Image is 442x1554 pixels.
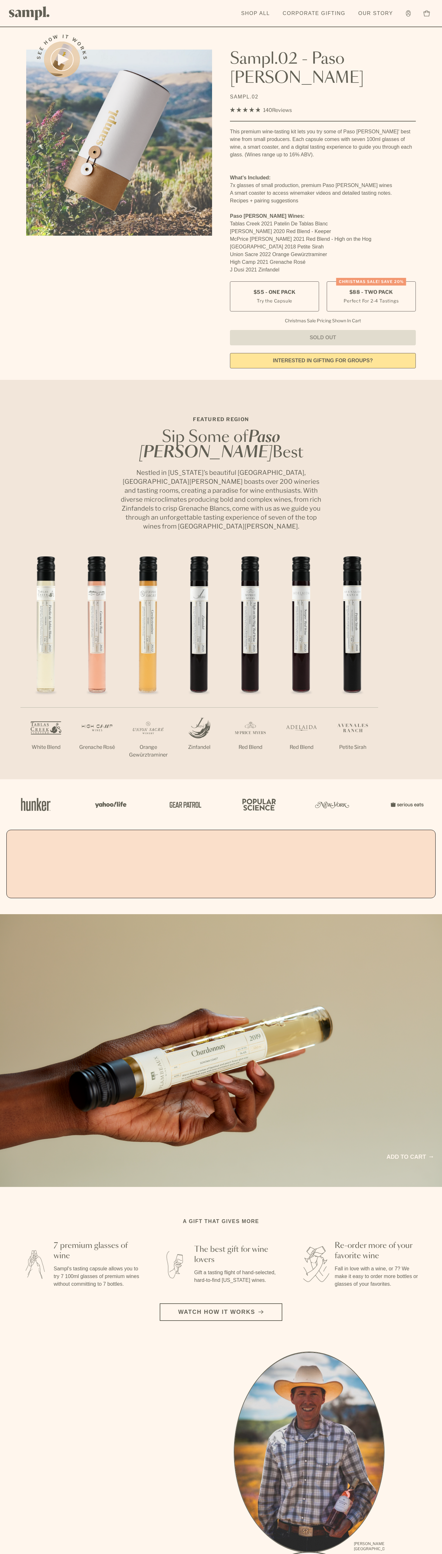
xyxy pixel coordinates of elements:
li: 7x glasses of small production, premium Paso [PERSON_NAME] wines [230,182,416,189]
img: Artboard_7_5b34974b-f019-449e-91fb-745f8d0877ee_x450.png [387,791,425,818]
p: Sampl's tasting capsule allows you to try 7 100ml glasses of premium wines without committing to ... [54,1265,141,1288]
div: CHRISTMAS SALE! Save 20% [336,278,406,286]
h2: A gift that gives more [183,1218,259,1225]
h3: 7 premium glasses of wine [54,1241,141,1261]
img: Artboard_6_04f9a106-072f-468a-bdd7-f11783b05722_x450.png [91,791,129,818]
p: Petite Sirah [327,743,378,751]
h3: Re-order more of your favorite wine [335,1241,422,1261]
img: Sampl logo [9,6,50,20]
div: This premium wine-tasting kit lets you try some of Paso [PERSON_NAME]' best wine from small produ... [230,128,416,159]
img: Artboard_3_0b291449-6e8c-4d07-b2c2-3f3601a19cd1_x450.png [313,791,351,818]
p: SAMPL.02 [230,93,416,101]
li: Christmas Sale Pricing Shown In Cart [282,318,364,324]
li: A smart coaster to access winemaker videos and detailed tasting notes. [230,189,416,197]
p: White Blend [20,743,72,751]
a: Shop All [238,6,273,20]
div: 140Reviews [230,106,292,114]
strong: Paso [PERSON_NAME] Wines: [230,213,305,219]
p: Gift a tasting flight of hand-selected, hard-to-find [US_STATE] wines. [194,1269,281,1284]
span: J Dusi 2021 Zinfandel [230,267,279,272]
button: See how it works [44,42,80,77]
button: Sold Out [230,330,416,345]
a: Corporate Gifting [279,6,349,20]
span: High Camp 2021 Grenache Rosé [230,259,306,265]
span: Union Sacre 2022 Orange Gewürztraminer [230,252,327,257]
p: Grenache Rosé [72,743,123,751]
span: [GEOGRAPHIC_DATA] 2018 Petite Sirah [230,244,324,249]
img: Artboard_5_7fdae55a-36fd-43f7-8bfd-f74a06a2878e_x450.png [165,791,203,818]
span: $88 - Two Pack [349,289,393,296]
a: Add to cart [386,1153,433,1161]
p: Red Blend [225,743,276,751]
img: Sampl.02 - Paso Robles [26,50,212,236]
h1: Sampl.02 - Paso [PERSON_NAME] [230,50,416,88]
em: Paso [PERSON_NAME] [139,430,280,460]
small: Perfect For 2-4 Tastings [344,297,399,304]
p: Featured Region [119,416,323,423]
p: [PERSON_NAME], [GEOGRAPHIC_DATA] [354,1541,385,1551]
small: Try the Capsule [257,297,292,304]
span: $55 - One Pack [254,289,296,296]
a: Our Story [355,6,396,20]
h2: Sip Some of Best [119,430,323,460]
button: Watch how it works [160,1303,282,1321]
img: Artboard_4_28b4d326-c26e-48f9-9c80-911f17d6414e_x450.png [239,791,277,818]
a: interested in gifting for groups? [230,353,416,368]
img: Artboard_1_c8cd28af-0030-4af1-819c-248e302c7f06_x450.png [17,791,55,818]
p: Orange Gewürztraminer [123,743,174,759]
p: Red Blend [276,743,327,751]
p: Fall in love with a wine, or 7? We make it easy to order more bottles or glasses of your favorites. [335,1265,422,1288]
h3: The best gift for wine lovers [194,1244,281,1265]
span: [PERSON_NAME] 2020 Red Blend - Keeper [230,229,331,234]
p: Zinfandel [174,743,225,751]
span: Reviews [272,107,292,113]
strong: What’s Included: [230,175,271,180]
li: Recipes + pairing suggestions [230,197,416,205]
p: Nestled in [US_STATE]’s beautiful [GEOGRAPHIC_DATA], [GEOGRAPHIC_DATA][PERSON_NAME] boasts over 2... [119,468,323,531]
span: Tablas Creek 2021 Patelin De Tablas Blanc [230,221,328,226]
span: McPrice [PERSON_NAME] 2021 Red Blend - High on the Hog [230,236,371,242]
span: 140 [263,107,272,113]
